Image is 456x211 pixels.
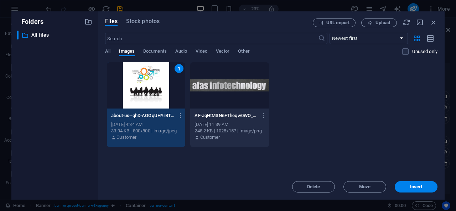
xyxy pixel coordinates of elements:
p: Customer [116,134,136,141]
span: Upload [375,21,390,25]
p: All files [31,31,79,39]
span: Delete [307,185,320,189]
div: ​ [17,31,19,39]
span: Documents [143,47,167,57]
div: 33.94 KB | 800x800 | image/jpeg [111,128,181,134]
button: Insert [395,181,437,192]
span: Other [238,47,249,57]
i: Minimize [416,19,424,26]
div: [DATE] 11:39 AM [195,121,264,128]
span: Video [196,47,207,57]
i: Close [430,19,437,26]
i: Reload [403,19,410,26]
button: URL import [313,19,356,27]
div: [DATE] 4:34 AM [111,121,181,128]
p: AF-aqHtMSN6FTheqw0WO_2rFQ.png [195,112,258,119]
button: Move [343,181,386,192]
p: about-us--qhD-AOGqUHYrBTaM5UZ2w.jpg [111,112,175,119]
span: Move [359,185,370,189]
div: 248.2 KB | 1028x157 | image/png [195,128,264,134]
input: Search [105,33,318,44]
span: Insert [410,185,423,189]
p: Customer [200,134,220,141]
button: Upload [361,19,397,27]
span: Files [105,17,118,26]
i: Create new folder [84,18,92,26]
p: Displays only files that are not in use on the website. Files added during this session can still... [412,48,437,55]
span: Audio [175,47,187,57]
span: Images [119,47,135,57]
span: Vector [216,47,230,57]
span: All [105,47,110,57]
p: Folders [17,17,43,26]
button: Delete [292,181,335,192]
span: URL import [326,21,349,25]
div: 1 [175,64,183,73]
span: Stock photos [126,17,160,26]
